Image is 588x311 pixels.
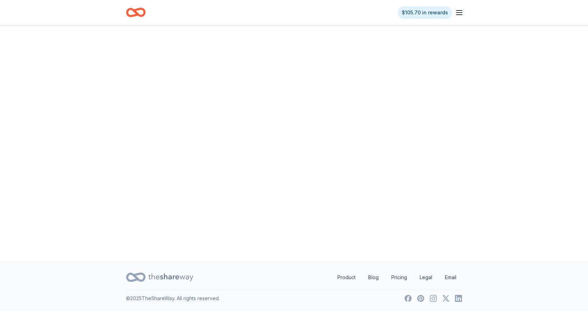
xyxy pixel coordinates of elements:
[398,6,452,19] a: $105.70 in rewards
[126,4,146,21] a: Home
[332,270,361,284] a: Product
[126,294,220,303] p: © 2025 TheShareWay. All rights reserved.
[439,270,462,284] a: Email
[386,270,413,284] a: Pricing
[363,270,384,284] a: Blog
[414,270,438,284] a: Legal
[332,270,462,284] nav: quick links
